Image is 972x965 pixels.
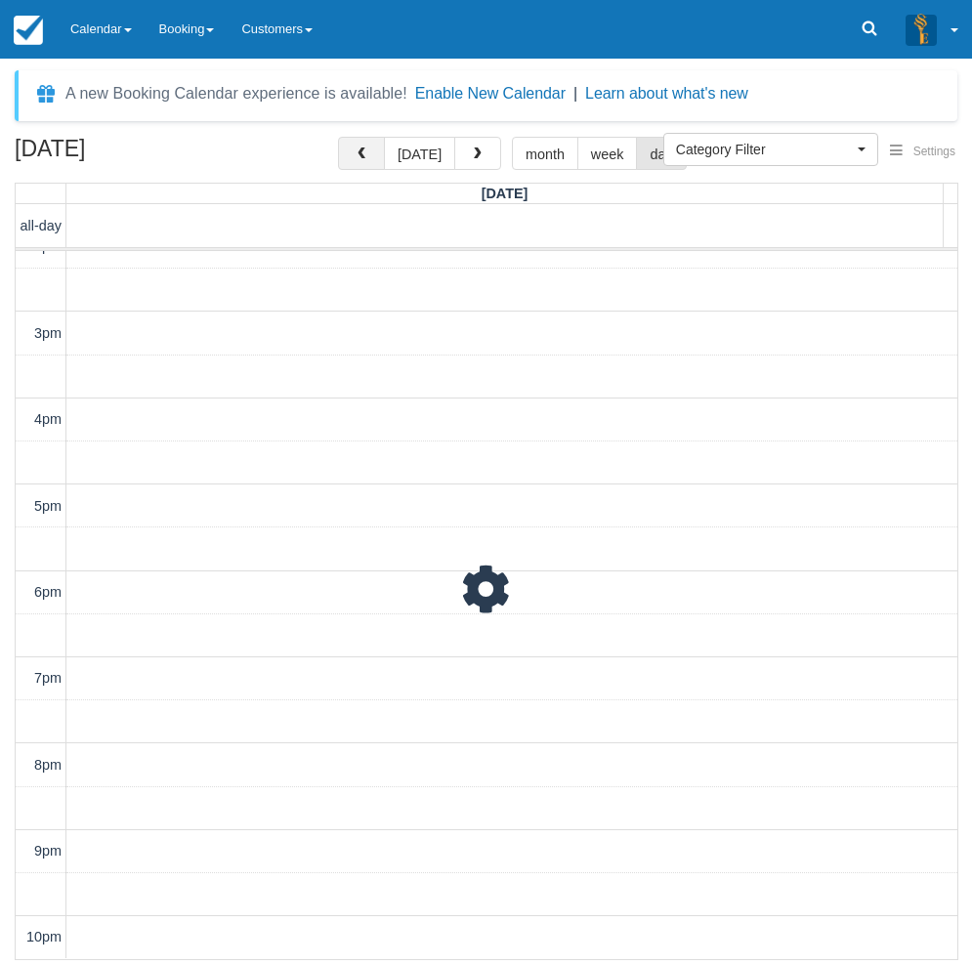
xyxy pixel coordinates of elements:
[415,84,566,104] button: Enable New Calendar
[585,85,748,102] a: Learn about what's new
[21,218,62,233] span: all-day
[34,757,62,773] span: 8pm
[676,140,853,159] span: Category Filter
[34,843,62,859] span: 9pm
[34,411,62,427] span: 4pm
[577,137,638,170] button: week
[906,14,937,45] img: A3
[913,145,955,158] span: Settings
[878,138,967,166] button: Settings
[663,133,878,166] button: Category Filter
[65,82,407,105] div: A new Booking Calendar experience is available!
[34,584,62,600] span: 6pm
[14,16,43,45] img: checkfront-main-nav-mini-logo.png
[15,137,262,173] h2: [DATE]
[512,137,578,170] button: month
[636,137,686,170] button: day
[34,670,62,686] span: 7pm
[384,137,455,170] button: [DATE]
[34,325,62,341] span: 3pm
[34,498,62,514] span: 5pm
[573,85,577,102] span: |
[482,186,528,201] span: [DATE]
[26,929,62,944] span: 10pm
